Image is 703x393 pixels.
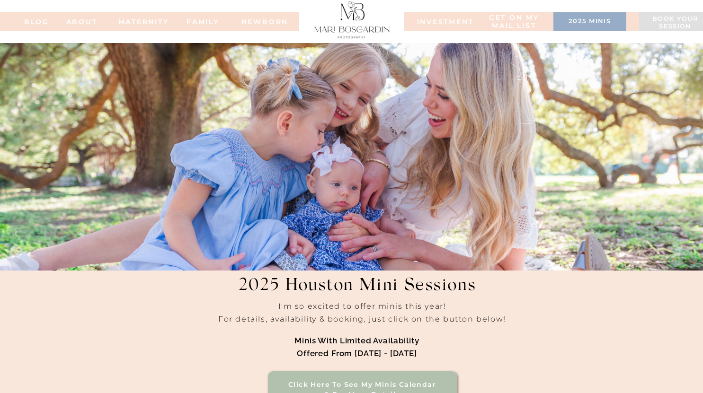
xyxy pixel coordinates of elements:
[417,18,464,25] a: INVESTMENT
[225,334,489,361] h1: Minis with limited availability offered from [DATE] - [DATE]
[184,18,222,25] a: FAMILy
[558,17,622,27] a: 2025 minis
[131,300,594,344] h2: I'm so excited to offer minis this year! For details, availability & booking, just click on the b...
[488,14,541,30] a: Get on my MAIL list
[238,18,292,25] a: NEWBORN
[118,18,156,25] a: MATERNITY
[56,18,108,25] a: ABOUT
[18,18,56,25] a: BLOG
[212,276,503,307] h1: 2025 Houston Mini Sessions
